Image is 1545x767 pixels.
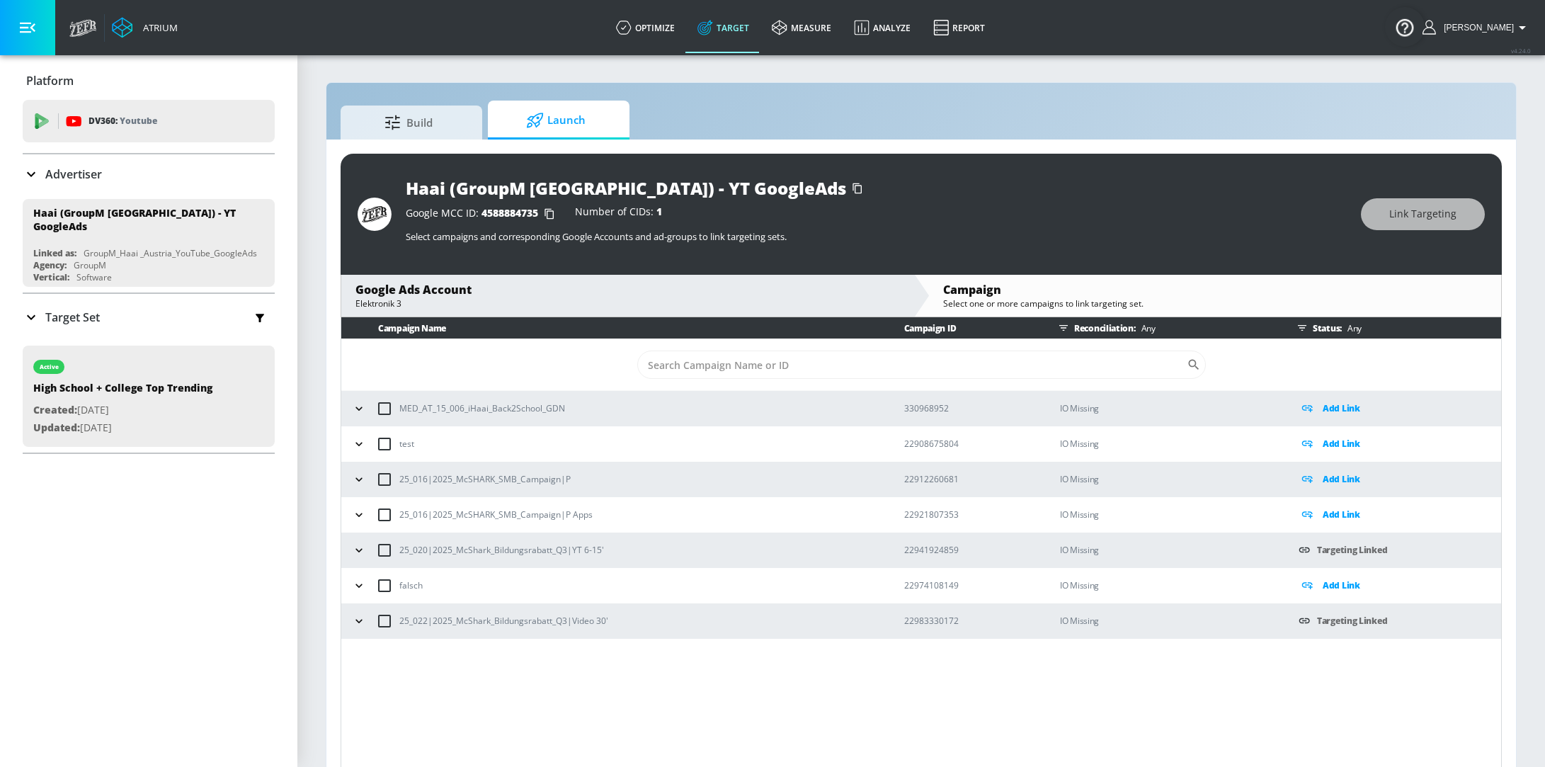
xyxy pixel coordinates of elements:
p: DV360: [89,113,157,129]
div: GroupM_Haai _Austria_YouTube_GoogleAds [84,247,257,259]
div: Search CID Name or Number [637,351,1206,379]
p: 22974108149 [904,578,1037,593]
button: [PERSON_NAME] [1423,19,1531,36]
span: login as: stephanie.wolklin@zefr.com [1438,23,1514,33]
p: Add Link [1323,506,1360,523]
div: Haai (GroupM [GEOGRAPHIC_DATA]) - YT GoogleAdsLinked as:GroupM_Haai _Austria_YouTube_GoogleAdsAge... [23,199,275,287]
p: falsch [399,578,423,593]
div: Add Link [1299,577,1501,593]
div: Elektronik 3 [355,297,899,309]
p: [DATE] [33,419,212,437]
p: 25_016|2025_McSHARK_SMB_Campaign|P Apps [399,507,593,522]
p: Any [1136,321,1156,336]
span: Build [355,106,462,140]
th: Campaign ID [882,317,1037,339]
p: test [399,436,414,451]
p: 22983330172 [904,613,1037,628]
a: Target [686,2,760,53]
div: Atrium [137,21,178,34]
p: Target Set [45,309,100,325]
a: Analyze [843,2,922,53]
div: Vertical: [33,271,69,283]
p: [DATE] [33,402,212,419]
div: Google Ads Account [355,282,899,297]
p: Advertiser [45,166,102,182]
div: GroupM [74,259,106,271]
div: Add Link [1299,400,1501,416]
div: Google Ads AccountElektronik 3 [341,275,913,317]
div: Haai (GroupM [GEOGRAPHIC_DATA]) - YT GoogleAds [406,176,846,200]
p: Youtube [120,113,157,128]
div: activeHigh School + College Top TrendingCreated:[DATE]Updated:[DATE] [23,346,275,447]
div: Select one or more campaigns to link targeting set. [943,297,1487,309]
div: Haai (GroupM [GEOGRAPHIC_DATA]) - YT GoogleAds [33,206,251,233]
div: Target Set [23,294,275,341]
p: IO Missing [1060,436,1276,452]
div: Add Link [1299,436,1501,452]
span: 1 [656,205,662,218]
div: Add Link [1299,506,1501,523]
button: Open Resource Center [1385,7,1425,47]
p: Add Link [1323,436,1360,452]
div: Software [76,271,112,283]
span: v 4.24.0 [1511,47,1531,55]
p: 22908675804 [904,436,1037,451]
p: 22921807353 [904,507,1037,522]
a: Atrium [112,17,178,38]
p: 25_016|2025_McSHARK_SMB_Campaign|P [399,472,571,487]
div: Agency: [33,259,67,271]
a: optimize [605,2,686,53]
p: 22912260681 [904,472,1037,487]
p: IO Missing [1060,613,1276,629]
th: Campaign Name [341,317,882,339]
span: Created: [33,403,77,416]
p: 22941924859 [904,542,1037,557]
p: IO Missing [1060,506,1276,523]
p: Add Link [1323,577,1360,593]
p: MED_AT_15_006_iHaai_Back2School_GDN [399,401,565,416]
div: active [40,363,59,370]
div: Google MCC ID: [406,207,561,221]
p: IO Missing [1060,471,1276,487]
p: IO Missing [1060,577,1276,593]
p: 25_020|2025_McShark_Bildungsrabatt_Q3|YT 6-15' [399,542,604,557]
p: Add Link [1323,471,1360,487]
span: Updated: [33,421,80,434]
p: 330968952 [904,401,1037,416]
p: Any [1342,321,1362,336]
a: Report [922,2,996,53]
p: Add Link [1323,400,1360,416]
div: High School + College Top Trending [33,381,212,402]
p: IO Missing [1060,542,1276,558]
div: Add Link [1299,471,1501,487]
a: measure [760,2,843,53]
div: Status: [1292,317,1501,339]
div: Campaign [943,282,1487,297]
span: Launch [502,103,610,137]
div: Linked as: [33,247,76,259]
div: Advertiser [23,154,275,194]
p: 25_022|2025_McShark_Bildungsrabatt_Q3|Video 30' [399,613,608,628]
p: Platform [26,73,74,89]
p: IO Missing [1060,400,1276,416]
input: Search Campaign Name or ID [637,351,1187,379]
a: Targeting Linked [1317,544,1387,556]
div: DV360: Youtube [23,100,275,142]
div: Reconciliation: [1053,317,1276,339]
div: Number of CIDs: [575,207,662,221]
p: Select campaigns and corresponding Google Accounts and ad-groups to link targeting sets. [406,230,1347,243]
span: 4588884735 [481,206,538,220]
a: Targeting Linked [1317,615,1387,627]
div: Platform [23,61,275,101]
